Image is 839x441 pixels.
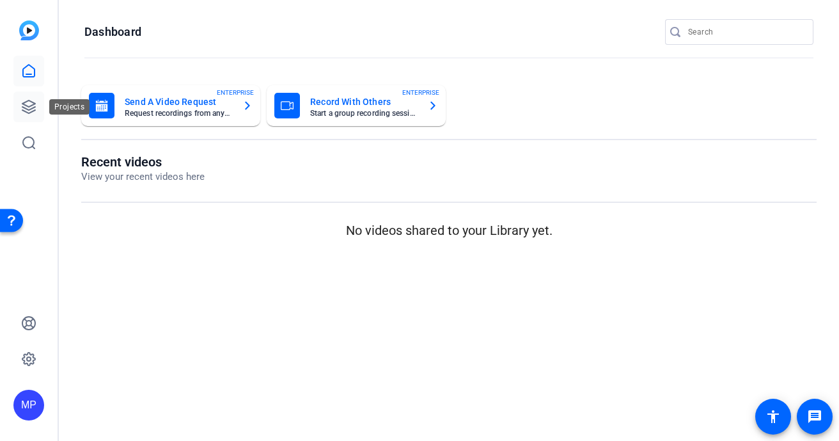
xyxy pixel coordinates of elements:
[125,94,232,109] mat-card-title: Send A Video Request
[81,221,817,240] p: No videos shared to your Library yet.
[310,94,418,109] mat-card-title: Record With Others
[765,409,781,424] mat-icon: accessibility
[217,88,254,97] span: ENTERPRISE
[13,390,44,421] div: MP
[84,24,141,40] h1: Dashboard
[807,409,822,424] mat-icon: message
[81,85,260,126] button: Send A Video RequestRequest recordings from anyone, anywhereENTERPRISE
[125,109,232,117] mat-card-subtitle: Request recordings from anyone, anywhere
[49,99,90,115] div: Projects
[81,154,205,170] h1: Recent videos
[688,24,803,40] input: Search
[267,85,446,126] button: Record With OthersStart a group recording sessionENTERPRISE
[402,88,439,97] span: ENTERPRISE
[19,20,39,40] img: blue-gradient.svg
[81,170,205,184] p: View your recent videos here
[310,109,418,117] mat-card-subtitle: Start a group recording session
